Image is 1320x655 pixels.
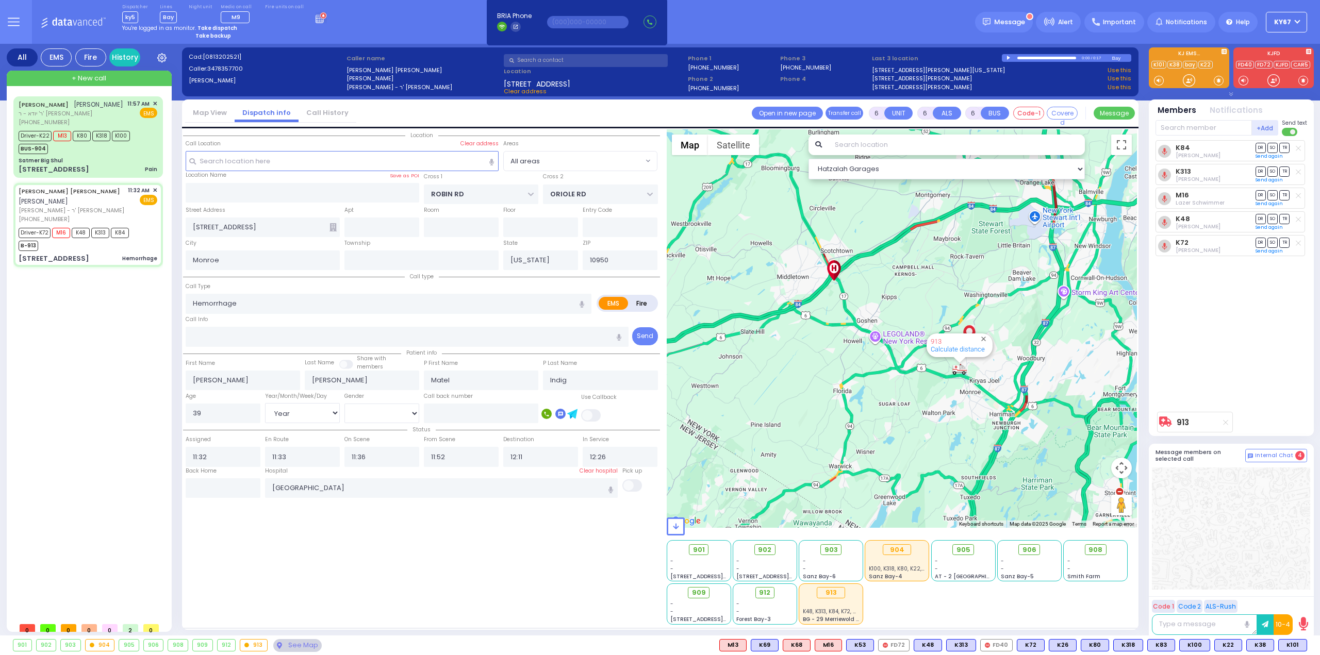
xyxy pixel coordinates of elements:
span: BUS-904 [19,144,48,154]
span: DR [1256,238,1266,247]
span: ✕ [153,99,157,108]
label: Hospital [265,467,288,475]
button: BUS [981,107,1009,120]
a: bay [1183,61,1197,69]
span: TR [1279,166,1290,176]
button: Map camera controls [1111,458,1132,478]
label: Cad: [189,53,343,61]
span: - [935,557,938,565]
span: M13 [53,131,71,141]
span: - [803,557,806,565]
label: Location [504,67,684,76]
div: 912 [218,640,236,651]
span: - [1001,557,1004,565]
img: Logo [41,15,109,28]
span: - [670,600,673,608]
input: Search a contact [504,54,668,67]
span: EMS [140,108,157,118]
button: Code 1 [1152,600,1175,613]
button: Code 2 [1177,600,1202,613]
label: Call Type [186,282,210,291]
label: KJ EMS... [1149,51,1229,58]
strong: Take dispatch [197,24,237,32]
span: 0 [20,624,35,632]
label: ZIP [583,239,590,247]
span: BRIA Phone [497,11,532,21]
a: Dispatch info [235,108,299,117]
span: TR [1279,190,1290,200]
label: City [186,239,196,247]
div: Pain [145,165,157,173]
h5: Message members on selected call [1156,449,1245,462]
span: Smith Farm [1067,573,1100,580]
span: Phone 1 [688,54,777,63]
button: ALS-Rush [1204,600,1237,613]
span: AT - 2 [GEOGRAPHIC_DATA] [935,573,1011,580]
div: BLS [1214,639,1242,651]
span: Location [405,131,438,139]
label: Cross 2 [543,173,564,181]
a: Send again [1256,200,1283,207]
span: Patient info [401,349,442,357]
span: ky5 [122,11,138,23]
span: members [357,363,383,371]
a: Send again [1256,153,1283,159]
span: 0 [102,624,118,632]
div: BLS [1049,639,1077,651]
a: K38 [1167,61,1182,69]
input: Search hospital [265,478,618,498]
span: BG - 29 Merriewold S. [803,615,861,623]
div: BLS [1246,639,1274,651]
div: ALS [783,639,811,651]
label: Call Location [186,140,221,148]
div: 913 [952,363,967,376]
label: [PERSON_NAME] - ר' [PERSON_NAME] [346,83,501,92]
div: 903 [61,640,80,651]
a: FD72 [1255,61,1273,69]
strong: Take backup [195,32,231,40]
div: [STREET_ADDRESS] [19,254,89,264]
span: M9 [232,13,240,21]
input: Search member [1156,120,1252,136]
div: ALS [815,639,842,651]
span: All areas [503,151,657,171]
span: K318 [92,131,110,141]
span: [STREET_ADDRESS][PERSON_NAME] [670,573,768,580]
a: Use this [1108,74,1131,83]
span: 0 [40,624,56,632]
span: Help [1236,18,1250,27]
div: Year/Month/Week/Day [265,392,340,400]
div: BLS [1081,639,1109,651]
div: 901 [13,640,31,651]
span: Yitzchok Ekstein [1176,246,1220,254]
span: TR [1279,214,1290,224]
div: BLS [1017,639,1045,651]
label: En Route [265,435,289,444]
span: 902 [758,545,771,555]
span: ✕ [153,186,157,195]
label: Destination [503,435,534,444]
label: Fire units on call [265,4,304,10]
span: M16 [52,228,70,238]
span: 903 [824,545,838,555]
span: K100, K318, K80, K22, M13 [869,565,932,573]
a: FD40 [1236,61,1254,69]
a: [PERSON_NAME] [19,100,69,109]
div: 913 [817,587,845,598]
span: K84 [111,228,129,238]
span: [0813202521] [203,53,241,61]
div: 902 [37,640,56,651]
button: +Add [1252,120,1279,136]
label: [PERSON_NAME] [PERSON_NAME] [346,66,501,75]
span: - [1067,565,1070,573]
img: red-radio-icon.svg [985,643,990,648]
span: Status [407,426,436,433]
label: In Service [583,435,609,444]
button: Toggle fullscreen view [1111,135,1132,155]
span: - [1001,565,1004,573]
label: Call back number [424,392,473,400]
span: - [736,608,739,615]
span: Other building occupants [329,223,337,231]
span: [STREET_ADDRESS][PERSON_NAME] [670,615,768,623]
div: 906 [144,640,163,651]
